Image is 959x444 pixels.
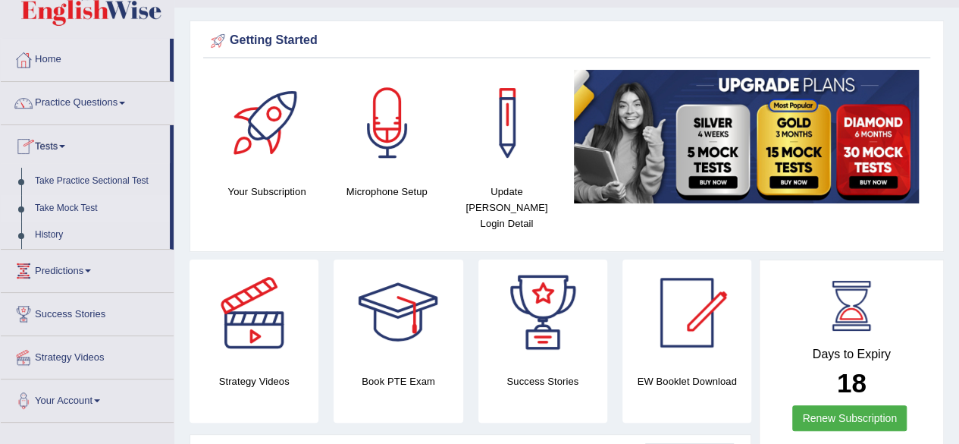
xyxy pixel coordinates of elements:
[190,373,318,389] h4: Strategy Videos
[837,368,867,398] b: 18
[207,30,926,52] div: Getting Started
[1,379,174,417] a: Your Account
[454,184,559,231] h4: Update [PERSON_NAME] Login Detail
[1,39,170,77] a: Home
[1,125,170,163] a: Tests
[28,168,170,195] a: Take Practice Sectional Test
[1,82,174,120] a: Practice Questions
[776,348,926,361] h4: Days to Expiry
[1,293,174,331] a: Success Stories
[792,405,907,431] a: Renew Subscription
[574,70,919,203] img: small5.jpg
[1,336,174,374] a: Strategy Videos
[334,373,462,389] h4: Book PTE Exam
[478,373,607,389] h4: Success Stories
[334,184,439,200] h4: Microphone Setup
[622,373,751,389] h4: EW Booklet Download
[215,184,319,200] h4: Your Subscription
[1,250,174,288] a: Predictions
[28,222,170,249] a: History
[28,195,170,222] a: Take Mock Test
